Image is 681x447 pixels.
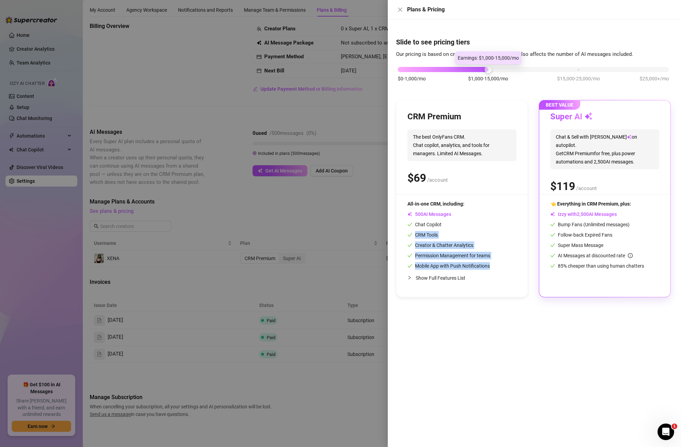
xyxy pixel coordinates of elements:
span: 👈 Everything in CRM Premium, plus: [550,201,631,207]
span: check [407,253,412,258]
span: 85% cheaper than using human chatters [550,263,644,269]
h4: Slide to see pricing tiers [396,37,673,47]
span: 1 [672,424,677,429]
span: check [550,222,555,227]
span: check [550,264,555,268]
span: check [407,222,412,227]
span: Izzy with AI Messages [550,211,617,217]
span: Follow-back Expired Fans [550,232,612,238]
span: check [550,243,555,248]
span: Super Mass Message [550,242,603,248]
span: BEST VALUE [539,100,580,110]
span: $1,000-15,000/mo [468,75,508,82]
span: info-circle [628,253,633,258]
span: Chat Copilot [407,222,442,227]
div: Show Full Features List [407,270,516,286]
span: All-in-one CRM, including: [407,201,464,207]
span: AI Messages [407,211,451,217]
button: Close [396,6,404,14]
span: close [397,7,403,12]
span: Bump Fans (Unlimited messages) [550,222,630,227]
span: The best OnlyFans CRM. Chat copilot, analytics, and tools for managers. Limited AI Messages. [407,129,516,161]
span: /account [576,185,597,191]
span: Our pricing is based on creator's monthly earnings. It also affects the number of AI messages inc... [396,51,633,57]
h3: Super AI [550,111,593,122]
span: Mobile App with Push Notifications [407,263,490,269]
span: Chat & Sell with [PERSON_NAME] on autopilot. Get CRM Premium for free, plus power automations and... [550,129,659,169]
span: check [550,253,555,258]
span: Permission Management for teams [407,253,490,258]
span: $ [550,180,575,193]
span: check [407,232,412,237]
div: Plans & Pricing [407,6,673,14]
span: /account [427,177,448,183]
span: $ [407,171,426,185]
span: $15,000-25,000/mo [557,75,600,82]
span: check [407,243,412,248]
span: $25,000+/mo [640,75,669,82]
span: AI Messages at discounted rate [558,253,633,258]
span: CRM Tools [407,232,438,238]
span: check [407,264,412,268]
span: $0-1,000/mo [398,75,426,82]
span: collapsed [407,276,412,280]
div: Earnings: $1,000-15,000/mo [455,51,522,64]
span: check [550,232,555,237]
iframe: Intercom live chat [658,424,674,440]
span: Show Full Features List [416,275,465,281]
h3: CRM Premium [407,111,461,122]
span: Creator & Chatter Analytics [407,242,473,248]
